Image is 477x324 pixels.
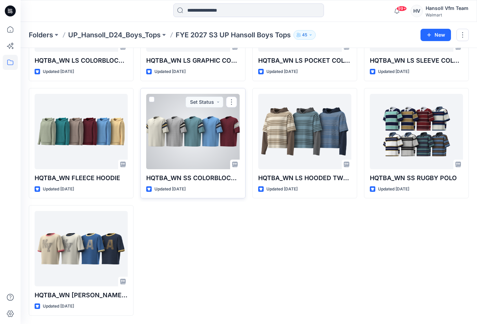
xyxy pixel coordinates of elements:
[302,31,307,39] p: 45
[68,30,161,40] a: UP_Hansoll_D24_Boys_Tops
[411,5,423,17] div: HV
[146,56,239,65] p: HQTBA_WN LS GRAPHIC COLORBLOCK HOODIE
[35,56,128,65] p: HQTBA_WN LS COLORBLOCK FULLZIP HOODIE
[370,56,463,65] p: HQTBA_WN LS SLEEVE COLORBLOCK HOODIE
[43,303,74,310] p: Updated [DATE]
[426,4,468,12] div: Hansoll Vfm Team
[146,94,239,169] a: HQTBA_WN SS COLORBLOCK HENLEY TEE
[35,211,128,286] a: HQTBA_WN SS RINGER TEE
[35,173,128,183] p: HQTBA_WN FLEECE HOODIE
[29,30,53,40] a: Folders
[154,68,186,75] p: Updated [DATE]
[420,29,451,41] button: New
[426,12,468,17] div: Walmart
[293,30,316,40] button: 45
[258,94,351,169] a: HQTBA_WN LS HOODED TWOVER TEE
[258,56,351,65] p: HQTBA_WN LS POCKET COLORBLOCK HOODIE
[378,68,409,75] p: Updated [DATE]
[35,94,128,169] a: HQTBA_WN FLEECE HOODIE
[258,173,351,183] p: HQTBA_WN LS HOODED TWOVER TEE
[370,173,463,183] p: HQTBA_WN SS RUGBY POLO
[266,186,298,193] p: Updated [DATE]
[378,186,409,193] p: Updated [DATE]
[397,6,407,11] span: 99+
[370,94,463,169] a: HQTBA_WN SS RUGBY POLO
[43,68,74,75] p: Updated [DATE]
[43,186,74,193] p: Updated [DATE]
[266,68,298,75] p: Updated [DATE]
[35,290,128,300] p: HQTBA_WN [PERSON_NAME] TEE
[176,30,291,40] p: FYE 2027 S3 UP Hansoll Boys Tops
[146,173,239,183] p: HQTBA_WN SS COLORBLOCK HENLEY TEE
[154,186,186,193] p: Updated [DATE]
